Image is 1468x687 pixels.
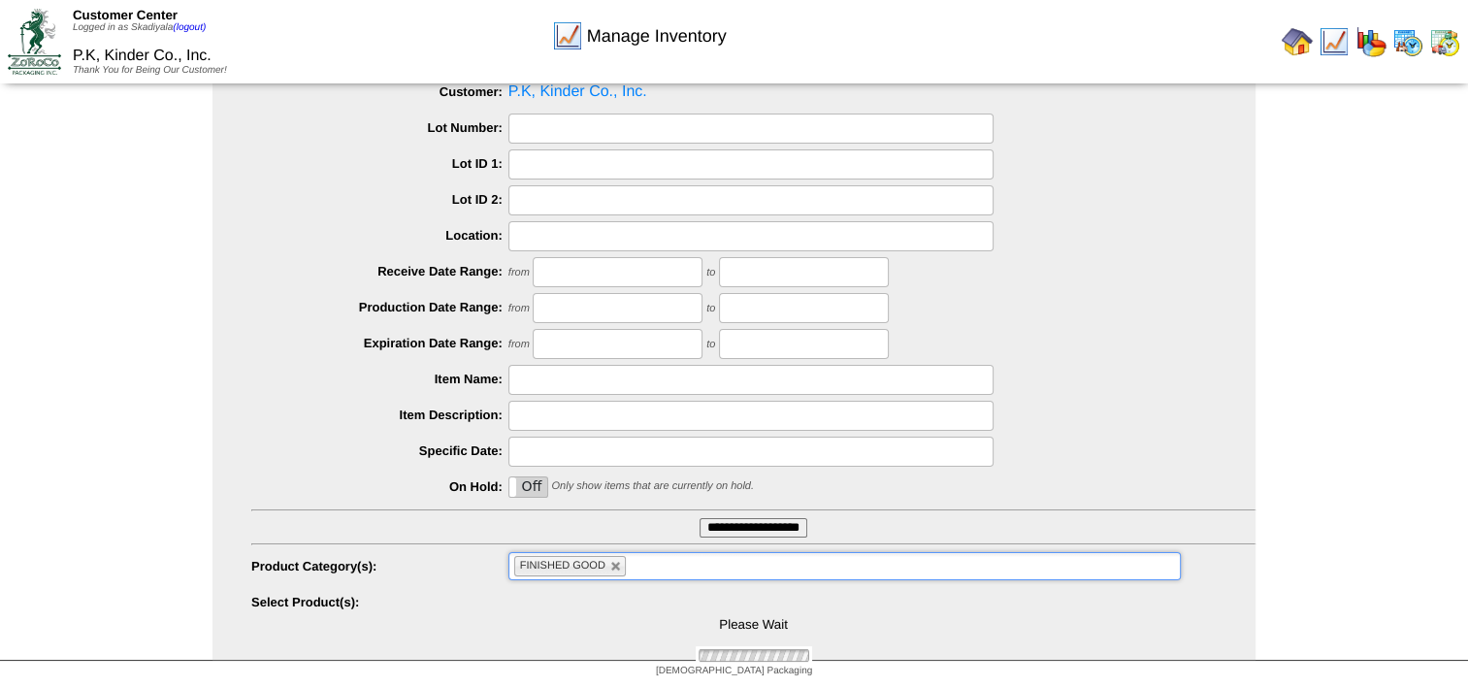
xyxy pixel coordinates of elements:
span: [DEMOGRAPHIC_DATA] Packaging [656,666,812,676]
label: Specific Date: [251,443,508,458]
img: line_graph.gif [1319,26,1350,57]
label: Production Date Range: [251,300,508,314]
label: Customer: [251,84,508,99]
label: Select Product(s): [251,595,508,609]
label: Item Name: [251,372,508,386]
span: to [706,303,715,314]
span: from [508,339,530,350]
label: Location: [251,228,508,243]
img: ZoRoCo_Logo(Green%26Foil)%20jpg.webp [8,9,61,74]
img: home.gif [1282,26,1313,57]
div: Please Wait [251,588,1256,665]
label: Lot Number: [251,120,508,135]
img: calendarprod.gif [1392,26,1423,57]
div: OnOff [508,476,548,498]
img: ajax-loader.gif [696,646,812,665]
span: Logged in as Skadiyala [73,22,206,33]
span: to [706,339,715,350]
span: FINISHED GOOD [520,560,605,572]
label: Product Category(s): [251,559,508,573]
span: Thank You for Being Our Customer! [73,65,227,76]
span: Only show items that are currently on hold. [551,480,753,492]
label: Lot ID 1: [251,156,508,171]
span: Manage Inventory [587,26,727,47]
span: from [508,267,530,278]
span: P.K, Kinder Co., Inc. [73,48,212,64]
img: graph.gif [1355,26,1386,57]
span: Customer Center [73,8,178,22]
span: P.K, Kinder Co., Inc. [251,78,1256,107]
label: Lot ID 2: [251,192,508,207]
label: Expiration Date Range: [251,336,508,350]
label: On Hold: [251,479,508,494]
span: from [508,303,530,314]
label: Receive Date Range: [251,264,508,278]
img: calendarinout.gif [1429,26,1460,57]
label: Off [509,477,547,497]
img: line_graph.gif [552,20,583,51]
label: Item Description: [251,408,508,422]
a: (logout) [173,22,206,33]
span: to [706,267,715,278]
